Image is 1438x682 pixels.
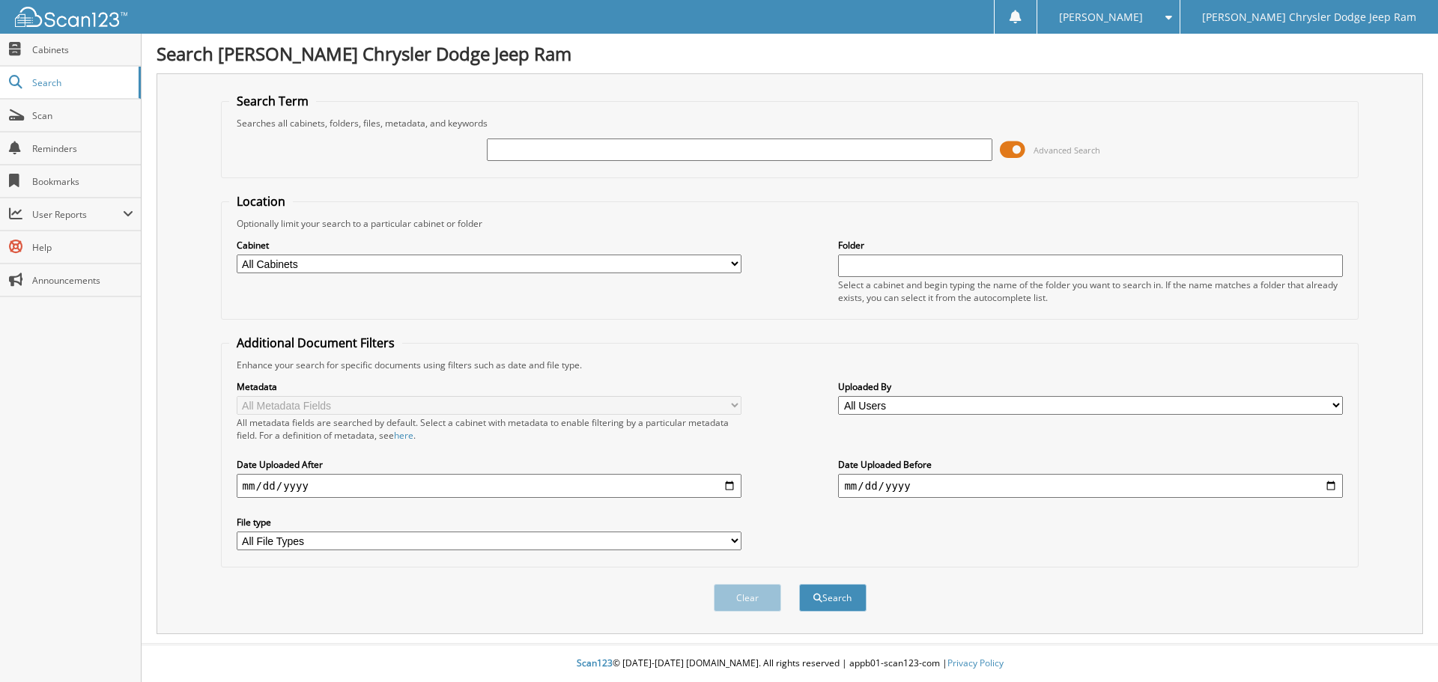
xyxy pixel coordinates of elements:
button: Clear [714,584,781,612]
label: Date Uploaded Before [838,458,1343,471]
h1: Search [PERSON_NAME] Chrysler Dodge Jeep Ram [157,41,1423,66]
span: Cabinets [32,43,133,56]
button: Search [799,584,867,612]
span: Advanced Search [1034,144,1100,156]
label: Cabinet [237,239,741,252]
div: Select a cabinet and begin typing the name of the folder you want to search in. If the name match... [838,278,1343,304]
label: Metadata [237,380,741,393]
span: Scan [32,109,133,122]
span: Announcements [32,274,133,287]
div: Enhance your search for specific documents using filters such as date and file type. [229,359,1351,371]
img: scan123-logo-white.svg [15,7,127,27]
div: © [DATE]-[DATE] [DOMAIN_NAME]. All rights reserved | appb01-scan123-com | [142,645,1438,682]
legend: Search Term [229,93,316,109]
a: here [394,429,413,442]
span: Help [32,241,133,254]
span: Search [32,76,131,89]
span: Scan123 [577,657,613,669]
label: Uploaded By [838,380,1343,393]
span: Bookmarks [32,175,133,188]
label: File type [237,516,741,529]
legend: Location [229,193,293,210]
a: Privacy Policy [947,657,1004,669]
div: Optionally limit your search to a particular cabinet or folder [229,217,1351,230]
div: Searches all cabinets, folders, files, metadata, and keywords [229,117,1351,130]
span: [PERSON_NAME] [1059,13,1143,22]
span: User Reports [32,208,123,221]
legend: Additional Document Filters [229,335,402,351]
label: Folder [838,239,1343,252]
label: Date Uploaded After [237,458,741,471]
input: start [237,474,741,498]
input: end [838,474,1343,498]
div: All metadata fields are searched by default. Select a cabinet with metadata to enable filtering b... [237,416,741,442]
span: Reminders [32,142,133,155]
span: [PERSON_NAME] Chrysler Dodge Jeep Ram [1202,13,1416,22]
